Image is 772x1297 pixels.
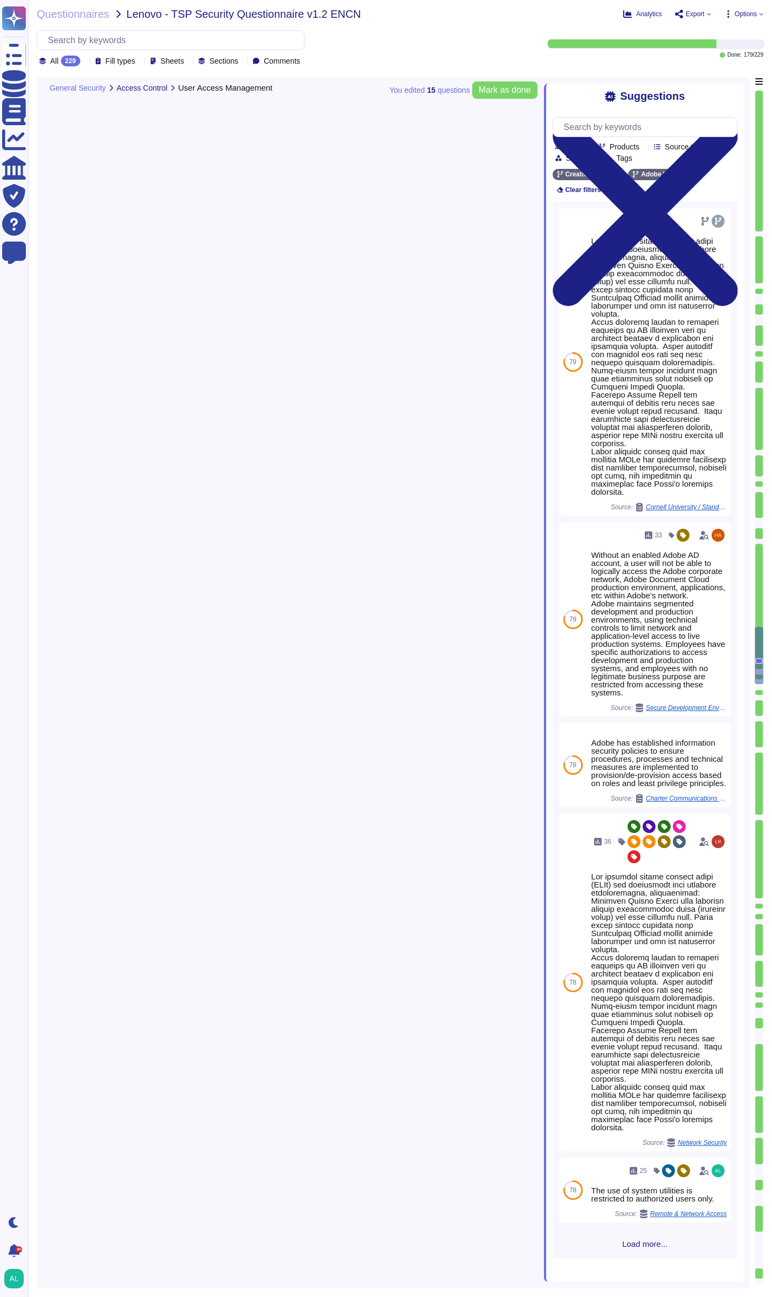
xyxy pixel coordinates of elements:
span: Remote & Network Access [650,1211,727,1217]
img: user [712,835,725,848]
span: You edited question s [389,86,470,94]
input: Search by keywords [559,118,737,136]
span: Secure Development Environments [646,705,727,711]
button: Analytics [623,10,662,18]
span: 78 [569,762,576,768]
div: The use of system utilities is restricted to authorized users only. [591,1186,727,1203]
span: General Security [50,84,106,92]
span: Charter Communications / DMSR 27487 Third Party Security Assessment [646,795,727,802]
button: user [2,1267,31,1291]
span: All [50,57,59,65]
span: Access Control [116,84,167,92]
span: 25 [640,1168,647,1174]
span: 78 [569,979,576,986]
span: 78 [569,1187,576,1193]
div: 229 [61,56,80,66]
span: 179 / 229 [744,52,763,58]
span: Source: [611,704,727,712]
img: user [712,529,725,542]
div: Lor ipsumdol sitame consect adipi (ELIt) sed doeiusmodt inci utlabore etdoloremagna, aliquaenimad... [591,237,727,496]
span: Comments [264,57,300,65]
span: Source: [611,503,727,511]
div: 9+ [16,1246,22,1253]
span: 79 [569,616,576,623]
span: Network Security [678,1139,727,1146]
img: user [4,1269,24,1288]
span: Mark as done [479,86,531,94]
span: 33 [655,532,662,538]
span: 79 [569,359,576,365]
span: Fill types [106,57,135,65]
span: Source: [643,1138,727,1147]
div: Without an enabled Adobe AD account, a user will not be able to logically access the Adobe corpor... [591,551,727,697]
span: User Access Management [178,84,272,92]
b: 15 [427,86,436,94]
span: Options [735,11,757,17]
button: Mark as done [472,81,537,99]
span: Lenovo - TSP Security Questionnaire v1.2 ENCN [127,9,361,19]
span: Sections [209,57,238,65]
span: Questionnaires [37,9,109,19]
span: Sheets [161,57,184,65]
span: Load more... [553,1240,737,1248]
span: Analytics [636,11,662,17]
div: Lor ipsumdol sitame consect adipi (ELIt) sed doeiusmodt inci utlabore etdoloremagna, aliquaenimad... [591,872,727,1131]
span: Source: [611,794,727,803]
span: Export [686,11,705,17]
img: user [712,1164,725,1177]
input: Search by keywords [43,31,304,50]
span: Done: [727,52,742,58]
span: Source: [615,1210,727,1218]
span: Cornell University / Standard Assessment For Adobe General Vendor Organization VSQ Standard v4 00... [646,504,727,510]
span: 36 [604,838,611,845]
div: Adobe has established information security policies to ensure procedures, processes and technical... [591,739,727,787]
